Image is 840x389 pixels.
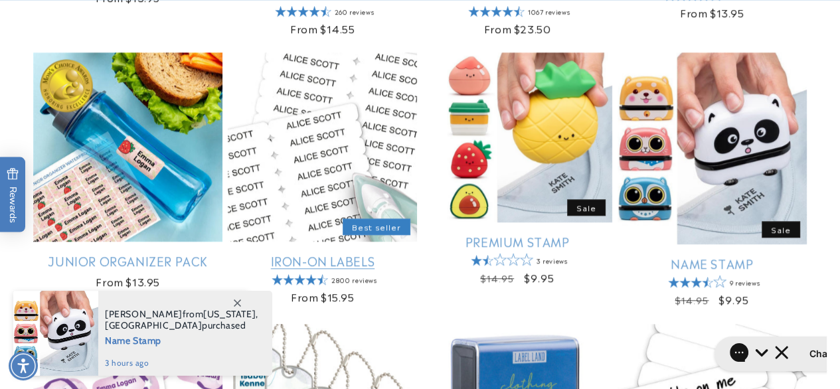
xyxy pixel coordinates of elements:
[105,331,258,348] span: Name Stamp
[102,15,158,29] h1: Chat with us
[708,332,827,376] iframe: Gorgias live chat messenger
[7,168,19,223] span: Rewards
[618,256,807,271] a: Name Stamp
[203,308,256,320] span: [US_STATE]
[33,253,222,268] a: Junior Organizer Pack
[9,351,38,380] div: Accessibility Menu
[105,309,258,331] span: from , purchased
[105,357,258,369] span: 3 hours ago
[7,5,161,39] button: Open gorgias live chat
[105,319,202,331] span: [GEOGRAPHIC_DATA]
[105,308,183,320] span: [PERSON_NAME]
[423,234,612,249] a: Premium Stamp
[228,253,417,268] a: Iron-On Labels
